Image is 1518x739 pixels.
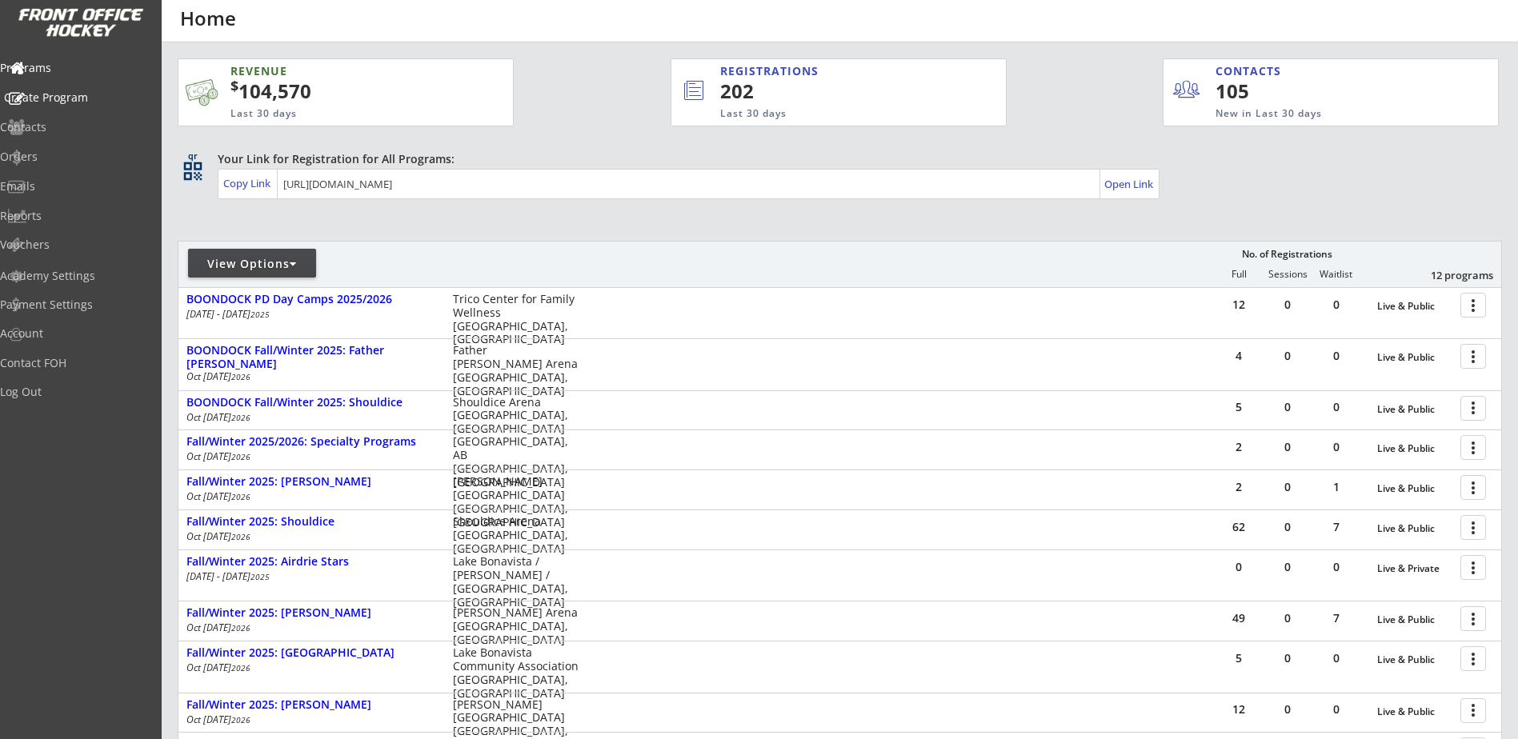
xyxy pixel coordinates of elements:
div: BOONDOCK PD Day Camps 2025/2026 [186,293,436,306]
div: Fall/Winter 2025: [PERSON_NAME] [186,606,436,620]
button: more_vert [1460,698,1486,723]
div: Live & Public [1377,614,1452,625]
em: 2025 [250,309,270,320]
div: Lake Bonavista / [PERSON_NAME] / [GEOGRAPHIC_DATA], [GEOGRAPHIC_DATA] [453,555,579,609]
em: 2026 [231,622,250,633]
div: 105 [1216,78,1314,105]
div: 104,570 [230,78,463,105]
div: 2 [1215,481,1263,493]
div: 7 [1312,521,1360,533]
div: Full [1215,269,1263,280]
div: 5 [1215,401,1263,413]
div: Live & Public [1377,523,1452,534]
div: 0 [1264,299,1312,310]
div: qr [182,151,202,162]
div: Oct [DATE] [186,452,431,461]
div: Fall/Winter 2025: [PERSON_NAME] [186,698,436,712]
div: 4 [1215,350,1263,362]
div: Live & Public [1377,483,1452,494]
button: more_vert [1460,555,1486,580]
div: 0 [1264,521,1312,533]
button: more_vert [1460,646,1486,671]
div: Shouldice Arena [GEOGRAPHIC_DATA], [GEOGRAPHIC_DATA] [453,515,579,555]
div: 0 [1312,401,1360,413]
div: 0 [1215,561,1263,573]
div: REVENUE [230,63,435,79]
div: Lake Bonavista Community Association [GEOGRAPHIC_DATA], [GEOGRAPHIC_DATA] [453,646,579,700]
div: 5 [1215,653,1263,664]
div: 0 [1312,441,1360,453]
div: View Options [188,256,316,272]
div: 12 programs [1410,268,1493,282]
div: Last 30 days [230,107,435,121]
div: 12 [1215,299,1263,310]
div: [GEOGRAPHIC_DATA], AB [GEOGRAPHIC_DATA], [GEOGRAPHIC_DATA] [453,435,579,489]
em: 2026 [231,491,250,502]
div: Oct [DATE] [186,715,431,725]
div: Waitlist [1312,269,1360,280]
div: [PERSON_NAME] Arena [GEOGRAPHIC_DATA], [GEOGRAPHIC_DATA] [453,606,579,646]
div: CONTACTS [1216,63,1288,79]
em: 2026 [231,531,250,542]
div: Create Program [4,92,148,103]
button: more_vert [1460,475,1486,500]
div: Sessions [1264,269,1312,280]
div: Open Link [1104,178,1155,191]
div: BOONDOCK Fall/Winter 2025: Shouldice [186,396,436,409]
div: New in Last 30 days [1216,107,1424,121]
div: Oct [DATE] [186,663,431,673]
div: [DATE] - [DATE] [186,310,431,319]
div: Oct [DATE] [186,413,431,422]
div: No. of Registrations [1237,249,1336,260]
div: 0 [1312,561,1360,573]
em: 2026 [231,451,250,462]
div: Live & Public [1377,404,1452,415]
div: Copy Link [223,176,274,190]
div: 0 [1264,704,1312,715]
div: 0 [1264,350,1312,362]
div: 202 [720,78,952,105]
a: Open Link [1104,173,1155,195]
div: Oct [DATE] [186,532,431,541]
div: 2 [1215,441,1263,453]
div: 0 [1264,613,1312,624]
div: Your Link for Registration for All Programs: [218,151,1452,167]
div: 0 [1264,653,1312,664]
div: REGISTRATIONS [720,63,931,79]
em: 2026 [231,371,250,382]
div: Father [PERSON_NAME] Arena [GEOGRAPHIC_DATA], [GEOGRAPHIC_DATA] [453,344,579,397]
em: 2026 [231,662,250,673]
div: 0 [1312,704,1360,715]
div: Live & Private [1377,563,1452,574]
div: Trico Center for Family Wellness [GEOGRAPHIC_DATA], [GEOGRAPHIC_DATA] [453,293,579,346]
div: 0 [1312,350,1360,362]
div: 12 [1215,704,1263,715]
button: more_vert [1460,396,1486,421]
div: Last 30 days [720,107,940,121]
button: more_vert [1460,515,1486,540]
div: Live & Public [1377,352,1452,363]
em: 2026 [231,714,250,725]
button: more_vert [1460,435,1486,460]
div: Live & Public [1377,706,1452,717]
div: 1 [1312,481,1360,493]
div: Fall/Winter 2025: [PERSON_NAME] [186,475,436,489]
em: 2026 [231,412,250,423]
div: 7 [1312,613,1360,624]
div: 0 [1264,441,1312,453]
div: Fall/Winter 2025: Shouldice [186,515,436,529]
div: [DATE] - [DATE] [186,572,431,581]
div: 0 [1264,481,1312,493]
div: Oct [DATE] [186,623,431,633]
button: qr_code [181,159,205,183]
div: Live & Public [1377,654,1452,665]
div: [PERSON_NAME][GEOGRAPHIC_DATA] [GEOGRAPHIC_DATA], [GEOGRAPHIC_DATA] [453,475,579,529]
div: 0 [1264,561,1312,573]
div: Live & Public [1377,301,1452,312]
button: more_vert [1460,293,1486,318]
button: more_vert [1460,344,1486,369]
div: Fall/Winter 2025: [GEOGRAPHIC_DATA] [186,646,436,660]
div: Oct [DATE] [186,372,431,381]
div: Oct [DATE] [186,492,431,501]
div: Fall/Winter 2025: Airdrie Stars [186,555,436,569]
